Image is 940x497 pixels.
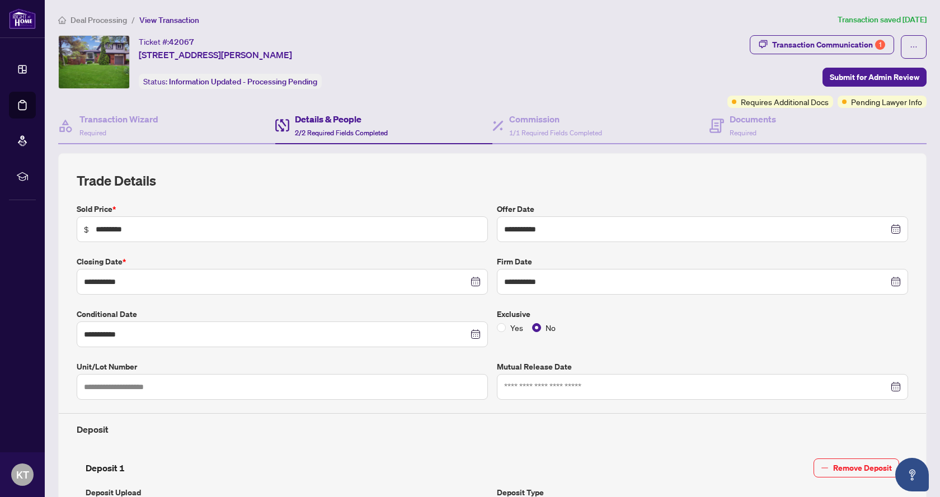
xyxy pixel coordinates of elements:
[77,308,488,320] label: Conditional Date
[838,13,927,26] article: Transaction saved [DATE]
[895,458,929,491] button: Open asap
[79,112,158,126] h4: Transaction Wizard
[910,43,918,51] span: ellipsis
[86,461,125,475] h4: Deposit 1
[59,36,129,88] img: IMG-W12178822_1.jpg
[830,68,919,86] span: Submit for Admin Review
[821,464,829,472] span: minus
[79,129,106,137] span: Required
[169,37,194,47] span: 42067
[77,203,488,215] label: Sold Price
[9,8,36,29] img: logo
[509,129,602,137] span: 1/1 Required Fields Completed
[772,36,885,54] div: Transaction Communication
[497,361,908,373] label: Mutual Release Date
[77,423,908,436] h4: Deposit
[741,96,829,108] span: Requires Additional Docs
[851,96,922,108] span: Pending Lawyer Info
[295,129,388,137] span: 2/2 Required Fields Completed
[295,112,388,126] h4: Details & People
[139,15,199,25] span: View Transaction
[497,308,908,320] label: Exclusive
[131,13,135,26] li: /
[833,459,892,477] span: Remove Deposit
[16,467,29,482] span: KT
[77,361,488,373] label: Unit/Lot Number
[822,68,927,87] button: Submit for Admin Review
[875,40,885,50] div: 1
[77,172,908,190] h2: Trade Details
[70,15,127,25] span: Deal Processing
[730,112,776,126] h4: Documents
[84,223,89,235] span: $
[497,203,908,215] label: Offer Date
[58,16,66,24] span: home
[77,255,488,268] label: Closing Date
[139,35,194,48] div: Ticket #:
[509,112,602,126] h4: Commission
[139,74,322,89] div: Status:
[169,77,317,87] span: Information Updated - Processing Pending
[750,35,894,54] button: Transaction Communication1
[139,48,292,61] span: [STREET_ADDRESS][PERSON_NAME]
[541,321,560,334] span: No
[506,321,528,334] span: Yes
[814,458,899,477] button: Remove Deposit
[730,129,756,137] span: Required
[497,255,908,268] label: Firm Date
